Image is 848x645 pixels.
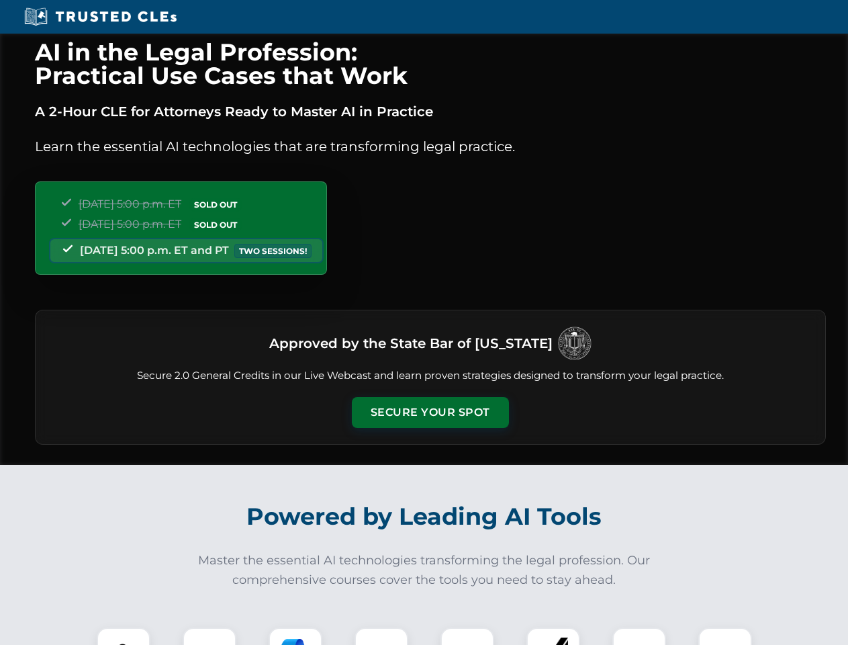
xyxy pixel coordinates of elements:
span: SOLD OUT [189,218,242,232]
h1: AI in the Legal Profession: Practical Use Cases that Work [35,40,826,87]
p: Learn the essential AI technologies that are transforming legal practice. [35,136,826,157]
img: Trusted CLEs [20,7,181,27]
span: [DATE] 5:00 p.m. ET [79,198,181,210]
p: Secure 2.0 General Credits in our Live Webcast and learn proven strategies designed to transform ... [52,368,809,384]
span: [DATE] 5:00 p.m. ET [79,218,181,230]
p: Master the essential AI technologies transforming the legal profession. Our comprehensive courses... [189,551,659,590]
img: Logo [558,327,592,360]
p: A 2-Hour CLE for Attorneys Ready to Master AI in Practice [35,101,826,122]
span: SOLD OUT [189,198,242,212]
h3: Approved by the State Bar of [US_STATE] [269,331,553,355]
button: Secure Your Spot [352,397,509,428]
h2: Powered by Leading AI Tools [52,493,796,540]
